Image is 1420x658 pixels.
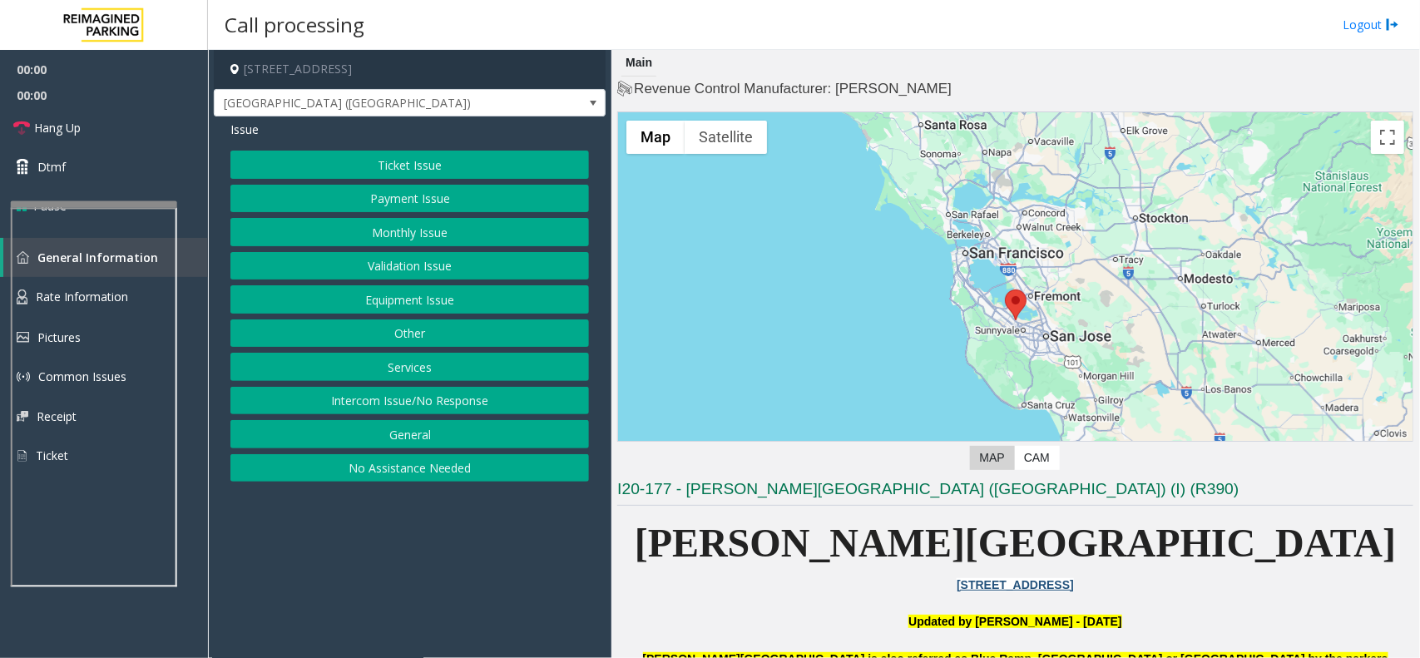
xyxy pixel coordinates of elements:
img: logout [1386,16,1399,33]
button: Intercom Issue/No Response [230,387,589,415]
a: General Information [3,238,208,277]
label: CAM [1014,446,1060,470]
div: 800 East 28th Street, Minneapolis, MN [1005,289,1027,320]
button: General [230,420,589,448]
a: Logout [1343,16,1399,33]
h4: [STREET_ADDRESS] [214,50,606,89]
h4: Revenue Control Manufacturer: [PERSON_NAME] [617,79,1413,99]
font: Updated by [PERSON_NAME] - [DATE] [908,615,1121,628]
label: Map [970,446,1015,470]
div: Main [621,50,656,77]
span: Hang Up [34,119,81,136]
button: Equipment Issue [230,285,589,314]
button: Services [230,353,589,381]
button: No Assistance Needed [230,454,589,482]
h3: I20-177 - [PERSON_NAME][GEOGRAPHIC_DATA] ([GEOGRAPHIC_DATA]) (I) (R390) [617,478,1413,506]
button: Payment Issue [230,185,589,213]
h3: Call processing [216,4,373,45]
span: Issue [230,121,259,138]
span: [GEOGRAPHIC_DATA] ([GEOGRAPHIC_DATA]) [215,90,527,116]
button: Monthly Issue [230,218,589,246]
span: Dtmf [37,158,66,176]
button: Ticket Issue [230,151,589,179]
a: [STREET_ADDRESS] [957,578,1074,591]
button: Other [230,319,589,348]
button: Show satellite imagery [685,121,767,154]
span: [PERSON_NAME][GEOGRAPHIC_DATA] [635,521,1397,565]
button: Show street map [626,121,685,154]
span: Pause [33,197,67,215]
button: Toggle fullscreen view [1371,121,1404,154]
button: Validation Issue [230,252,589,280]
